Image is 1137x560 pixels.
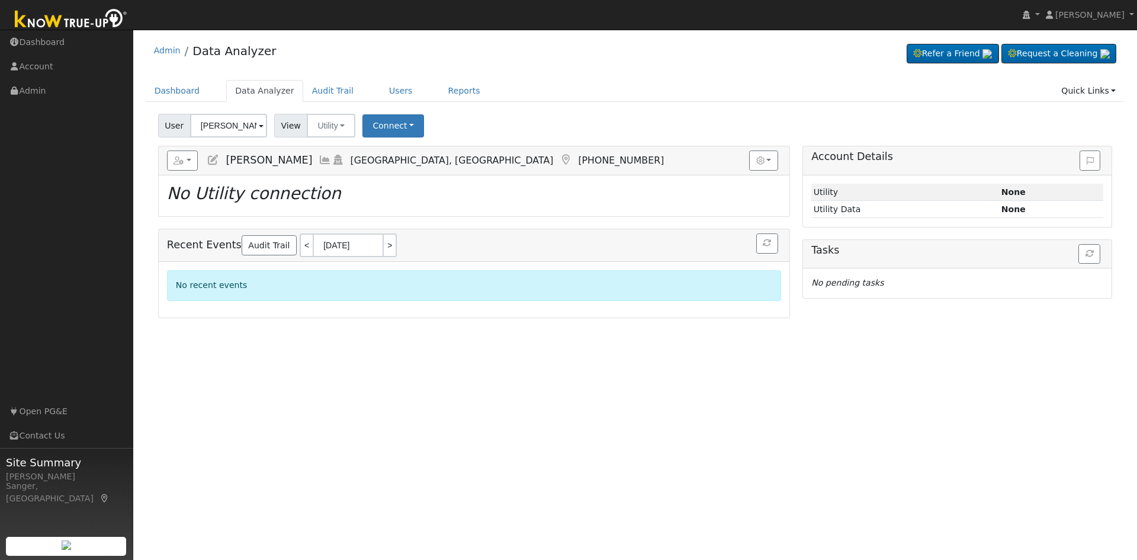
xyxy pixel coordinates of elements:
img: retrieve [1100,49,1110,59]
a: Multi-Series Graph [319,154,332,166]
h5: Recent Events [167,233,781,257]
button: Refresh [756,233,778,254]
button: Connect [362,114,424,137]
a: Request a Cleaning [1001,44,1116,64]
i: No Utility connection [167,184,341,203]
a: < [300,233,313,257]
span: [PHONE_NUMBER] [578,155,664,166]
button: Utility [307,114,355,137]
a: Admin [154,46,181,55]
div: Sanger, [GEOGRAPHIC_DATA] [6,480,127,505]
img: Know True-Up [9,7,133,33]
span: [PERSON_NAME] [226,154,312,166]
strong: ID: null, authorized: None [1001,187,1026,197]
a: Refer a Friend [907,44,999,64]
a: Reports [439,80,489,102]
a: Audit Trail [303,80,362,102]
input: Select a User [190,114,267,137]
a: Login As (last Never) [332,154,345,166]
strong: None [1001,204,1026,214]
a: Quick Links [1052,80,1125,102]
a: Users [380,80,422,102]
h5: Account Details [811,151,1103,163]
img: retrieve [62,540,71,550]
a: Edit User (28225) [207,154,220,166]
div: [PERSON_NAME] [6,471,127,483]
td: Utility [811,184,999,201]
a: Map [559,154,572,166]
button: Refresh [1078,244,1100,264]
h5: Tasks [811,244,1103,257]
img: retrieve [982,49,992,59]
a: Data Analyzer [226,80,303,102]
span: Site Summary [6,455,127,471]
button: Issue History [1080,151,1100,171]
span: [PERSON_NAME] [1055,10,1125,20]
i: No pending tasks [811,278,884,287]
a: Map [99,494,110,503]
a: > [384,233,397,257]
span: [GEOGRAPHIC_DATA], [GEOGRAPHIC_DATA] [351,155,554,166]
a: Audit Trail [242,235,297,255]
td: Utility Data [811,201,999,218]
a: Data Analyzer [192,44,276,58]
div: No recent events [167,270,781,300]
span: User [158,114,191,137]
a: Dashboard [146,80,209,102]
span: View [274,114,308,137]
